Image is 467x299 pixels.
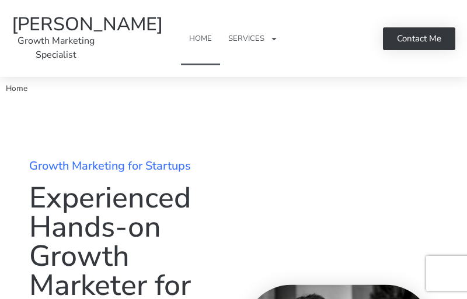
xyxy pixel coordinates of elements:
a: Home [181,12,220,65]
span: Home [6,83,27,94]
p: Growth Marketing Specialist [12,34,100,62]
nav: Menu [100,12,367,65]
h2: Growth Marketing for Startups [29,160,228,172]
iframe: Chat Widget [409,243,467,299]
a: [PERSON_NAME] [12,12,163,37]
a: Services [220,12,286,65]
span: Contact Me [397,34,441,43]
a: Contact Me [383,27,455,50]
